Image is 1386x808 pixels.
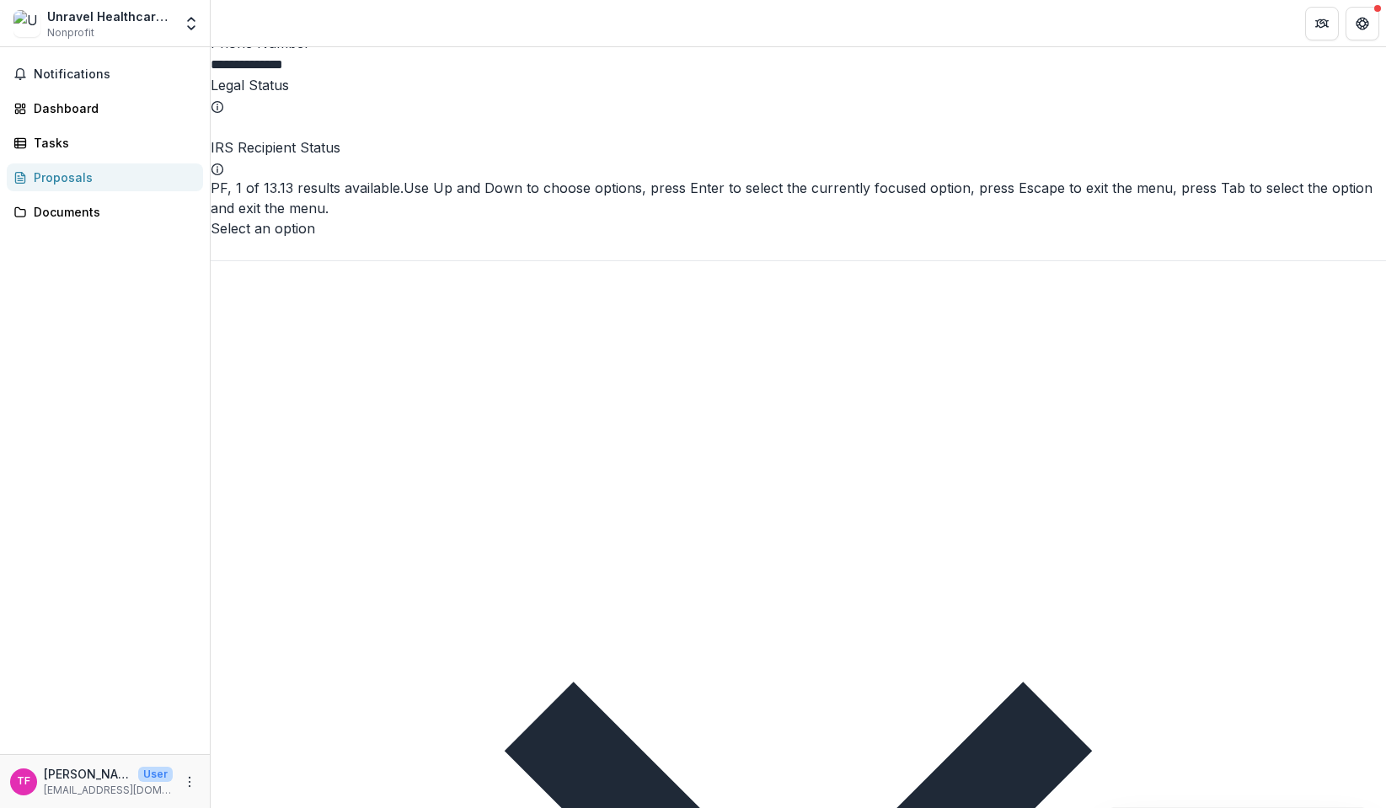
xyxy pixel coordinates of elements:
[34,99,190,117] div: Dashboard
[280,179,404,196] span: 13 results available.
[7,61,203,88] button: Notifications
[211,75,1386,95] p: Legal Status
[211,179,1373,217] span: Use Up and Down to choose options, press Enter to select the currently focused option, press Esca...
[7,163,203,191] a: Proposals
[34,134,190,152] div: Tasks
[34,169,190,186] div: Proposals
[1346,7,1379,40] button: Get Help
[34,67,196,82] span: Notifications
[13,10,40,37] img: Unravel Healthcare Alliance
[47,25,94,40] span: Nonprofit
[179,772,200,792] button: More
[44,783,173,798] p: [EMAIL_ADDRESS][DOMAIN_NAME]
[34,203,190,221] div: Documents
[211,218,1386,238] div: Select an option
[179,7,203,40] button: Open entity switcher
[211,179,280,196] span: PF, 1 of 13.
[17,776,30,787] div: Tyler Fox
[7,129,203,157] a: Tasks
[7,94,203,122] a: Dashboard
[47,8,173,25] div: Unravel Healthcare Alliance
[211,137,1386,158] p: IRS Recipient Status
[1305,7,1339,40] button: Partners
[7,198,203,226] a: Documents
[138,767,173,782] p: User
[44,765,131,783] p: [PERSON_NAME]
